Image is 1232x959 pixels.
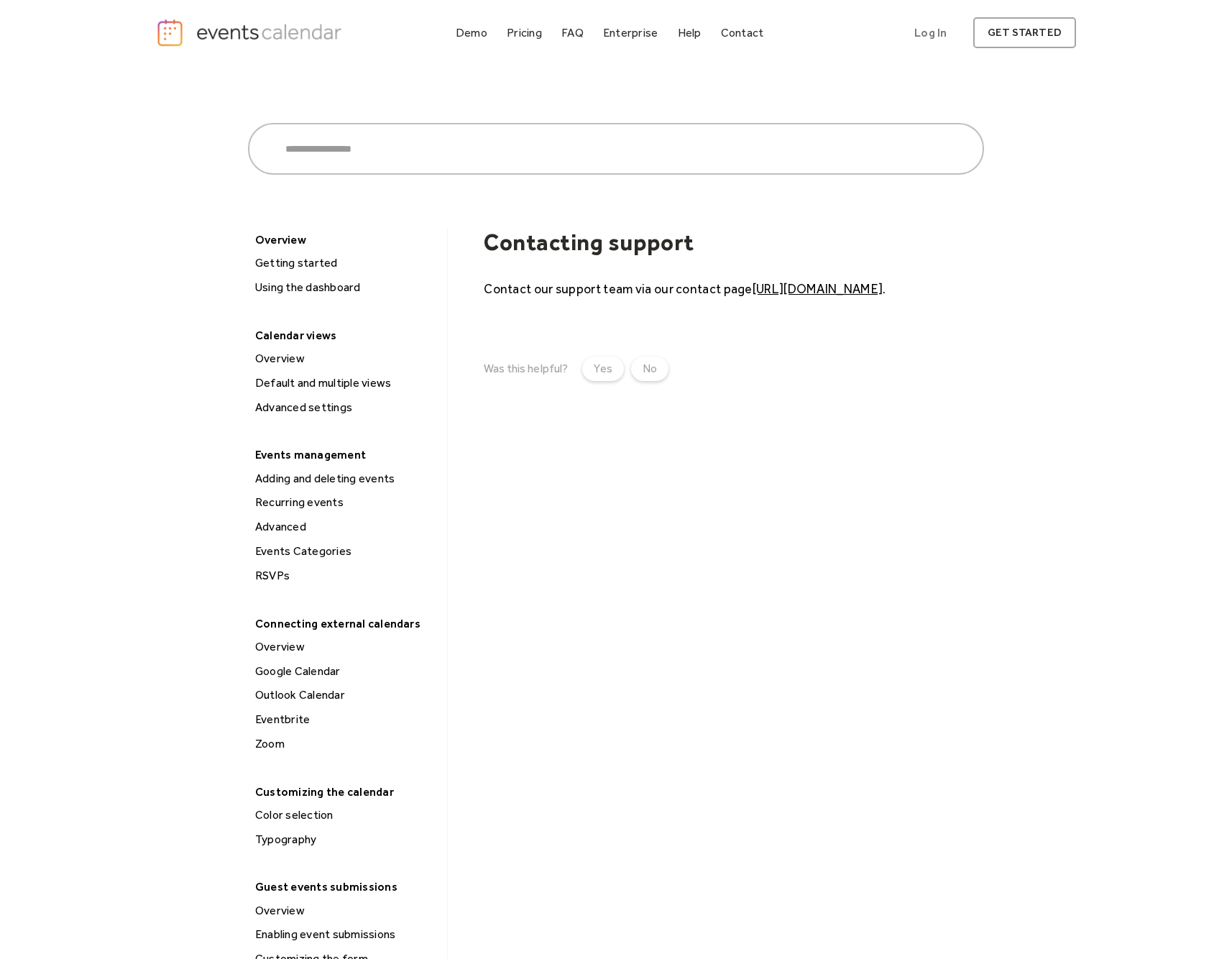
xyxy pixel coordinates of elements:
div: Eventbrite [251,710,441,729]
div: Help [678,29,702,37]
a: Events Categories [249,542,441,561]
div: Events management [248,444,440,466]
div: Overview [251,901,441,920]
div: No [643,360,657,377]
div: Color selection [251,806,441,825]
a: home [156,18,346,47]
a: Overview [249,901,441,920]
a: Help [672,23,707,42]
a: Enabling event submissions [249,925,441,944]
div: Events Categories [251,542,441,561]
div: Overview [248,229,440,251]
div: Was this helpful? [484,362,567,375]
div: Outlook Calendar [251,686,441,705]
div: FAQ [561,29,584,37]
h1: Contacting support [484,229,984,256]
div: Overview [251,349,441,368]
a: Enterprise [597,23,663,42]
div: Recurring events [251,493,441,512]
div: Google Calendar [251,662,441,681]
div: Advanced [251,518,441,536]
div: Contact [721,29,764,37]
a: Demo [450,23,493,42]
a: No [631,357,668,381]
div: Typography [251,830,441,849]
a: [URL][DOMAIN_NAME] [753,281,883,296]
a: Using the dashboard [249,278,441,297]
a: Google Calendar [249,662,441,681]
div: Connecting external calendars [248,612,440,635]
a: Eventbrite [249,710,441,729]
div: Getting started [251,254,441,272]
a: Default and multiple views [249,374,441,393]
div: Guest events submissions [248,876,440,898]
a: get started [973,17,1076,48]
a: Getting started [249,254,441,272]
a: Pricing [501,23,548,42]
a: Overview [249,349,441,368]
a: Recurring events [249,493,441,512]
div: Calendar views [248,324,440,347]
div: Enabling event submissions [251,925,441,944]
a: Advanced settings [249,398,441,417]
div: Customizing the calendar [248,781,440,803]
div: Zoom [251,735,441,753]
a: Outlook Calendar [249,686,441,705]
div: RSVPs [251,566,441,585]
a: RSVPs [249,566,441,585]
div: Using the dashboard [251,278,441,297]
a: Color selection [249,806,441,825]
a: Advanced [249,518,441,536]
a: Adding and deleting events [249,469,441,488]
div: Advanced settings [251,398,441,417]
a: Yes [582,357,624,381]
div: Enterprise [603,29,658,37]
a: Overview [249,638,441,656]
a: Contact [715,23,770,42]
div: Yes [594,360,612,377]
a: Typography [249,830,441,849]
a: Log In [900,17,961,48]
div: Pricing [507,29,542,37]
p: Contact our support team via our contact page . [484,278,984,299]
a: FAQ [556,23,589,42]
a: Zoom [249,735,441,753]
div: Adding and deleting events [251,469,441,488]
div: Overview [251,638,441,656]
div: Default and multiple views [251,374,441,393]
div: Demo [456,29,487,37]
